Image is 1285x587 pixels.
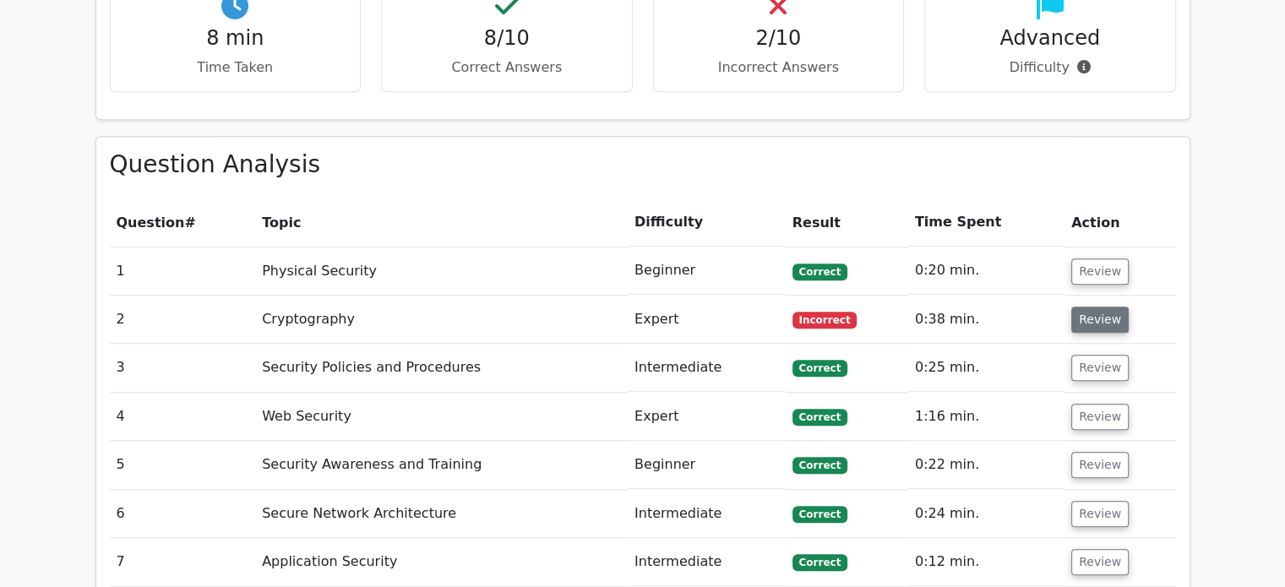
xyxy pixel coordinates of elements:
td: 0:22 min. [908,441,1064,489]
td: Intermediate [628,538,786,586]
span: Correct [792,264,847,280]
td: 0:20 min. [908,247,1064,295]
span: Question [117,215,185,231]
td: Physical Security [255,247,628,295]
td: Intermediate [628,344,786,392]
button: Review [1071,404,1129,430]
td: Application Security [255,538,628,586]
button: Review [1071,355,1129,381]
p: Difficulty [939,57,1162,78]
span: Correct [792,554,847,571]
td: 6 [110,490,256,538]
span: Correct [792,506,847,523]
td: Security Awareness and Training [255,441,628,489]
h3: Question Analysis [110,150,1176,179]
td: 7 [110,538,256,586]
td: 5 [110,441,256,489]
h4: Advanced [939,26,1162,51]
td: 0:12 min. [908,538,1064,586]
td: 0:25 min. [908,344,1064,392]
td: 0:38 min. [908,296,1064,344]
td: 0:24 min. [908,490,1064,538]
h4: 8/10 [395,26,618,51]
span: Correct [792,409,847,426]
th: # [110,198,256,247]
td: Intermediate [628,490,786,538]
td: 3 [110,344,256,392]
td: Beginner [628,441,786,489]
p: Incorrect Answers [667,57,890,78]
button: Review [1071,307,1129,333]
td: Expert [628,296,786,344]
h4: 2/10 [667,26,890,51]
td: Expert [628,393,786,441]
th: Difficulty [628,198,786,247]
td: 2 [110,296,256,344]
td: 4 [110,393,256,441]
span: Incorrect [792,312,858,329]
td: 1 [110,247,256,295]
th: Result [786,198,908,247]
button: Review [1071,258,1129,285]
td: Security Policies and Procedures [255,344,628,392]
td: Secure Network Architecture [255,490,628,538]
td: Cryptography [255,296,628,344]
button: Review [1071,501,1129,527]
h4: 8 min [124,26,347,51]
th: Action [1064,198,1175,247]
span: Correct [792,457,847,474]
button: Review [1071,452,1129,478]
td: Web Security [255,393,628,441]
th: Time Spent [908,198,1064,247]
p: Correct Answers [395,57,618,78]
p: Time Taken [124,57,347,78]
th: Topic [255,198,628,247]
td: 1:16 min. [908,393,1064,441]
span: Correct [792,360,847,377]
button: Review [1071,549,1129,575]
td: Beginner [628,247,786,295]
